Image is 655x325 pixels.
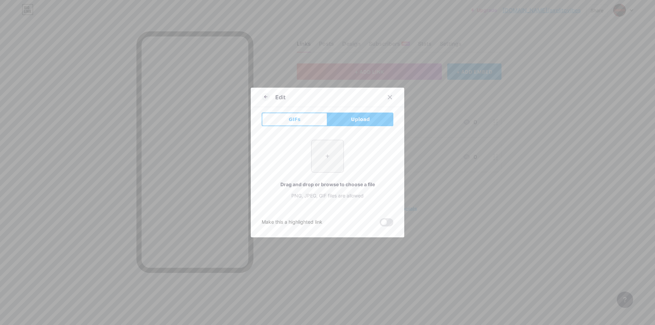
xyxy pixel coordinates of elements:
span: Upload [351,116,370,123]
button: GIFs [262,113,327,126]
div: Make this a highlighted link [262,218,322,226]
button: Upload [327,113,393,126]
div: Drag and drop or browse to choose a file [262,181,393,188]
div: PNG, JPEG, GIF files are allowed [262,192,393,199]
div: Edit [275,93,286,101]
span: GIFs [289,116,301,123]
